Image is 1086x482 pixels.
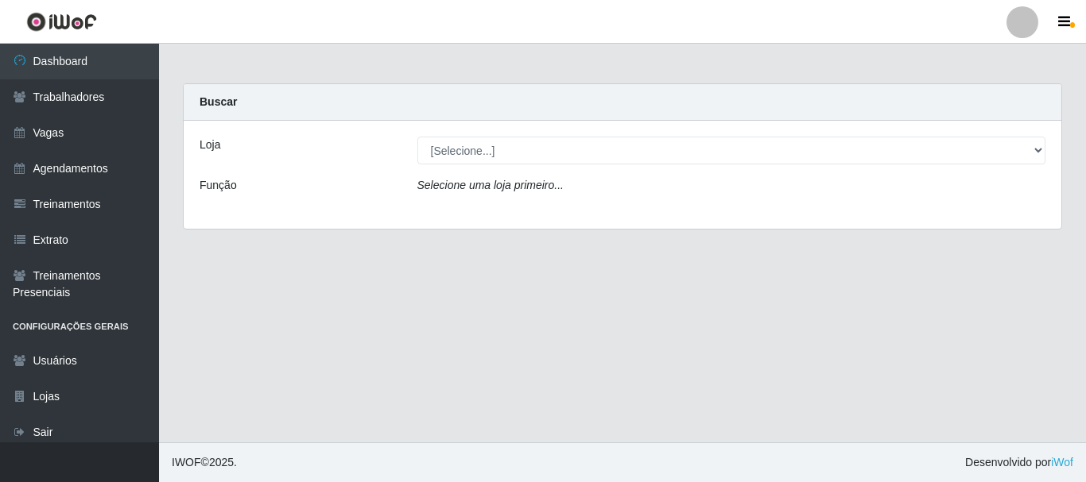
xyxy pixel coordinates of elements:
label: Função [200,177,237,194]
span: © 2025 . [172,454,237,471]
span: Desenvolvido por [965,454,1073,471]
label: Loja [200,137,220,153]
a: iWof [1051,456,1073,469]
i: Selecione uma loja primeiro... [417,179,564,191]
strong: Buscar [200,95,237,108]
span: IWOF [172,456,201,469]
img: CoreUI Logo [26,12,97,32]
